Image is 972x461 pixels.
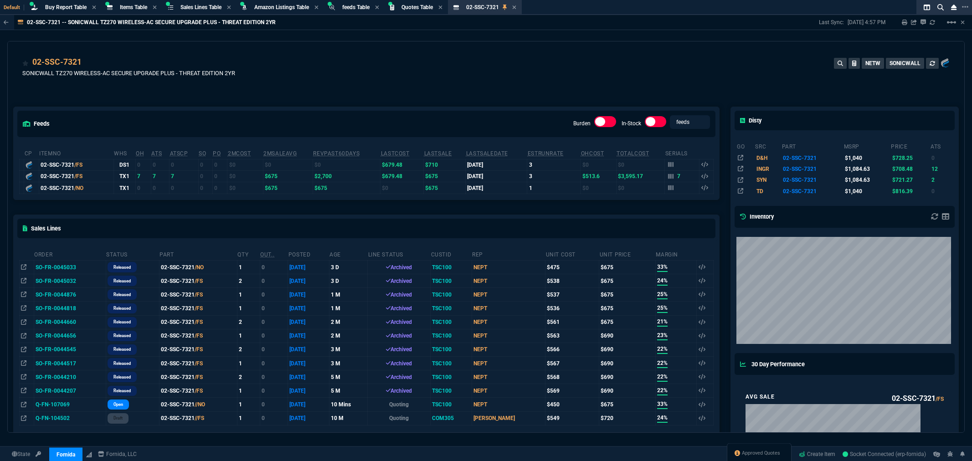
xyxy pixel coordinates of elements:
[260,315,288,329] td: 0
[599,357,656,370] td: $690
[431,302,472,315] td: TSC100
[159,274,237,288] td: 02-SSC-7321
[616,182,665,194] td: $0
[260,260,288,274] td: 0
[329,247,367,261] th: age
[886,58,924,69] button: SONICWALL
[195,333,203,339] span: /FS
[472,288,545,302] td: NEPT
[573,120,591,127] label: Burden
[742,450,780,457] span: Approved Quotes
[195,305,203,312] span: /FS
[288,315,329,329] td: [DATE]
[135,159,151,170] td: 0
[930,152,953,163] td: 0
[843,139,891,152] th: msrp
[113,360,131,367] p: Released
[657,263,668,272] span: 33%
[21,346,26,353] nx-icon: Open In Opposite Panel
[381,159,424,170] td: $679.48
[599,302,656,315] td: $675
[34,288,106,302] td: SO-FR-0044876
[431,343,472,356] td: TSC100
[21,360,26,367] nx-icon: Open In Opposite Panel
[599,315,656,329] td: $675
[113,291,131,298] p: Released
[260,288,288,302] td: 0
[369,263,429,271] div: Archived
[547,359,597,368] div: $567
[4,19,9,26] nx-icon: Back to Table
[329,288,367,302] td: 1 M
[237,329,260,343] td: 1
[961,19,965,26] a: Hide Workbench
[381,150,410,157] abbr: The last purchase cost from PO Order
[21,292,26,298] nx-icon: Open In Opposite Panel
[594,116,616,131] div: Burden
[547,373,597,381] div: $568
[32,56,82,68] div: 02-SSC-7321
[227,159,263,170] td: $0
[170,170,199,182] td: 7
[466,182,527,194] td: [DATE]
[34,370,106,384] td: SO-FR-0044210
[890,164,930,174] td: $708.48
[657,318,668,327] span: 21%
[198,182,212,194] td: 0
[153,4,157,11] nx-icon: Close Tab
[314,4,319,11] nx-icon: Close Tab
[237,357,260,370] td: 1
[4,5,24,10] span: Default
[237,370,260,384] td: 2
[313,159,380,170] td: $0
[424,150,452,157] abbr: The last SO Inv price. No time limit. (ignore zeros)
[547,291,597,299] div: $537
[843,451,926,457] span: Socket Connected (erp-fornida)
[22,69,235,77] p: SONICWALL TZ270 WIRELESS-AC SECURE UPGRADE PLUS - THREAT EDITION 2YR
[617,150,649,157] abbr: Total Cost of Units on Hand
[431,315,472,329] td: TSC100
[599,288,656,302] td: $675
[329,260,367,274] td: 3 D
[736,164,953,174] tr: TZ270 W SECURE UPG THREAT 2YR
[260,370,288,384] td: 0
[288,343,329,356] td: [DATE]
[848,19,885,26] p: [DATE] 4:57 PM
[260,343,288,356] td: 0
[21,333,26,339] nx-icon: Open In Opposite Panel
[198,170,212,182] td: 0
[92,4,96,11] nx-icon: Close Tab
[472,247,545,261] th: Rep
[657,304,668,313] span: 25%
[962,3,968,11] nx-icon: Open New Tab
[375,4,379,11] nx-icon: Close Tab
[736,186,953,197] tr: SonicWall TZ270W
[113,401,123,408] p: open
[23,224,61,233] h5: Sales Lines
[199,150,206,157] abbr: Total units on open Sales Orders
[755,186,781,197] td: TD
[113,305,131,312] p: Released
[228,150,251,157] abbr: Avg cost of all PO invoices for 2 months
[657,277,668,286] span: 24%
[920,2,934,13] nx-icon: Split Panels
[113,374,131,381] p: Released
[227,4,231,11] nx-icon: Close Tab
[369,332,429,340] div: Archived
[159,370,237,384] td: 02-SSC-7321
[39,146,113,159] th: ItemNo
[329,329,367,343] td: 2 M
[21,305,26,312] nx-icon: Open In Opposite Panel
[401,4,433,10] span: Quotes Table
[113,182,135,194] td: TX1
[599,274,656,288] td: $675
[195,346,203,353] span: /FS
[313,150,360,157] abbr: Total revenue past 60 days
[113,277,131,285] p: Released
[288,357,329,370] td: [DATE]
[755,139,781,152] th: src
[313,182,380,194] td: $675
[782,174,843,185] td: 02-SSC-7321
[106,247,159,261] th: Status
[755,174,781,185] td: SYN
